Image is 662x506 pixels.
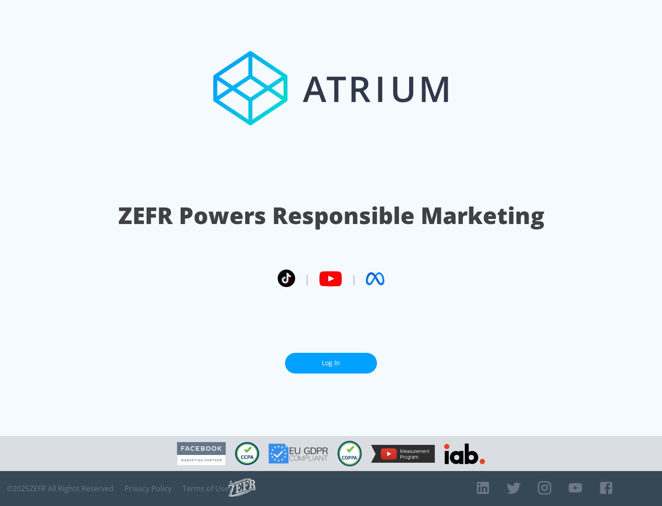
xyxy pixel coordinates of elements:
a: Log In [285,353,377,374]
img: Facebook Marketing Partner [177,442,226,466]
span: | [351,272,357,286]
img: YouTube Measurement Program [371,445,435,463]
img: IAB [444,443,485,464]
img: COPPA Compliant [337,441,362,466]
a: Terms of Use [183,484,228,493]
span: © 2025 ZEFR All Rights Reserved [7,484,114,493]
span: | [304,272,310,286]
img: GDPR Compliant [268,443,328,464]
img: CCPA Compliant [235,442,259,465]
a: Privacy Policy [125,484,171,493]
h1: ZEFR Powers Responsible Marketing [118,200,544,231]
